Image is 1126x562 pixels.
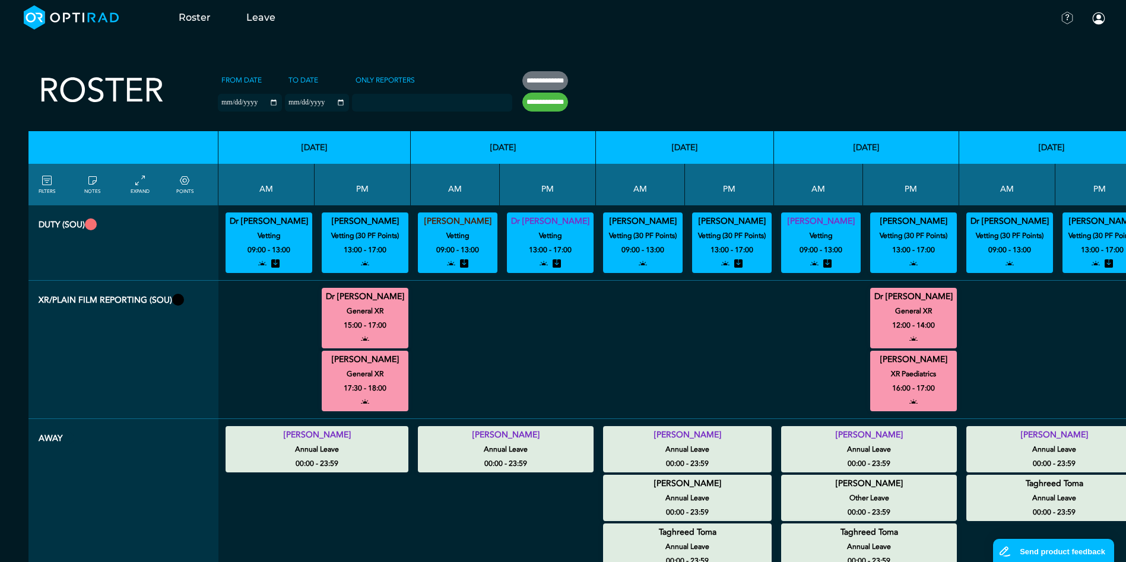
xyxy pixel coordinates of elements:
[605,428,770,442] summary: [PERSON_NAME]
[220,228,318,243] small: Vetting
[776,491,962,505] small: Other Leave
[966,212,1053,273] div: Vetting (30 PF Points) 09:00 - 13:00
[666,456,709,471] small: 00:00 - 23:59
[227,428,407,442] summary: [PERSON_NAME]
[413,228,503,243] small: Vetting
[436,243,479,257] small: 09:00 - 13:00
[361,395,369,409] i: open to allocation
[344,381,386,395] small: 17:30 - 18:00
[1006,257,1014,271] i: open to allocation
[271,257,280,271] i: stored entry
[909,332,918,347] i: open to allocation
[1033,505,1076,519] small: 00:00 - 23:59
[258,257,267,271] i: open to allocation
[361,332,369,347] i: open to allocation
[315,164,411,205] th: PM
[344,318,386,332] small: 15:00 - 17:00
[776,228,866,243] small: Vetting
[322,351,408,411] div: General XR 17:30 - 18:00
[603,426,772,472] div: Annual Leave 00:00 - 23:59
[218,71,265,89] label: From date
[227,214,310,228] summary: Dr [PERSON_NAME]
[687,228,777,243] small: Vetting (30 PF Points)
[28,281,218,419] th: XR/Plain Film Reporting (SOU)
[694,214,770,228] summary: [PERSON_NAME]
[872,214,955,228] summary: [PERSON_NAME]
[500,164,596,205] th: PM
[776,539,962,554] small: Annual Leave
[507,212,594,273] div: Vetting 13:00 - 17:00
[872,290,955,304] summary: Dr [PERSON_NAME]
[411,164,500,205] th: AM
[1033,456,1076,471] small: 00:00 - 23:59
[598,491,777,505] small: Annual Leave
[959,164,1055,205] th: AM
[598,228,688,243] small: Vetting (30 PF Points)
[316,228,414,243] small: Vetting (30 PF Points)
[603,475,772,521] div: Annual Leave 00:00 - 23:59
[968,214,1051,228] summary: Dr [PERSON_NAME]
[783,477,955,491] summary: [PERSON_NAME]
[418,212,497,273] div: Vetting 09:00 - 13:00
[774,131,959,164] th: [DATE]
[639,257,647,271] i: open to allocation
[774,164,863,205] th: AM
[598,442,777,456] small: Annual Leave
[131,174,150,195] a: collapse/expand entries
[218,131,411,164] th: [DATE]
[800,243,842,257] small: 09:00 - 13:00
[870,288,957,348] div: General XR 12:00 - 14:00
[1105,257,1113,271] i: stored entry
[781,426,957,472] div: Annual Leave 00:00 - 23:59
[892,381,935,395] small: 16:00 - 17:00
[316,367,414,381] small: General XR
[685,164,774,205] th: PM
[502,228,599,243] small: Vetting
[248,243,290,257] small: 09:00 - 13:00
[783,525,955,539] summary: Taghreed Toma
[28,205,218,281] th: Duty (SOU)
[176,174,194,195] a: collapse/expand expected points
[865,228,962,243] small: Vetting (30 PF Points)
[734,257,743,271] i: stored entry
[220,442,414,456] small: Annual Leave
[692,212,772,273] div: Vetting (30 PF Points) 13:00 - 17:00
[848,505,890,519] small: 00:00 - 23:59
[598,539,777,554] small: Annual Leave
[352,71,418,89] label: Only Reporters
[484,456,527,471] small: 00:00 - 23:59
[218,164,315,205] th: AM
[961,228,1058,243] small: Vetting (30 PF Points)
[323,290,407,304] summary: Dr [PERSON_NAME]
[783,214,859,228] summary: [PERSON_NAME]
[361,257,369,271] i: open to allocation
[322,288,408,348] div: General XR 15:00 - 17:00
[529,243,572,257] small: 13:00 - 17:00
[605,525,770,539] summary: Taghreed Toma
[1092,257,1100,271] i: open to allocation
[553,257,561,271] i: stored entry
[988,243,1031,257] small: 09:00 - 13:00
[460,257,468,271] i: stored entry
[823,257,832,271] i: stored entry
[605,214,681,228] summary: [PERSON_NAME]
[892,318,935,332] small: 12:00 - 14:00
[226,426,408,472] div: Annual Leave 00:00 - 23:59
[540,257,548,271] i: open to allocation
[509,214,592,228] summary: Dr [PERSON_NAME]
[872,353,955,367] summary: [PERSON_NAME]
[39,174,55,195] a: FILTERS
[848,456,890,471] small: 00:00 - 23:59
[39,71,164,111] h2: Roster
[316,304,414,318] small: General XR
[810,257,819,271] i: open to allocation
[420,214,496,228] summary: [PERSON_NAME]
[783,428,955,442] summary: [PERSON_NAME]
[322,212,408,273] div: Vetting (30 PF Points) 13:00 - 17:00
[418,426,594,472] div: Annual Leave 00:00 - 23:59
[413,442,599,456] small: Annual Leave
[865,304,962,318] small: General XR
[344,243,386,257] small: 13:00 - 17:00
[596,131,774,164] th: [DATE]
[870,351,957,411] div: XR Paediatrics 16:00 - 17:00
